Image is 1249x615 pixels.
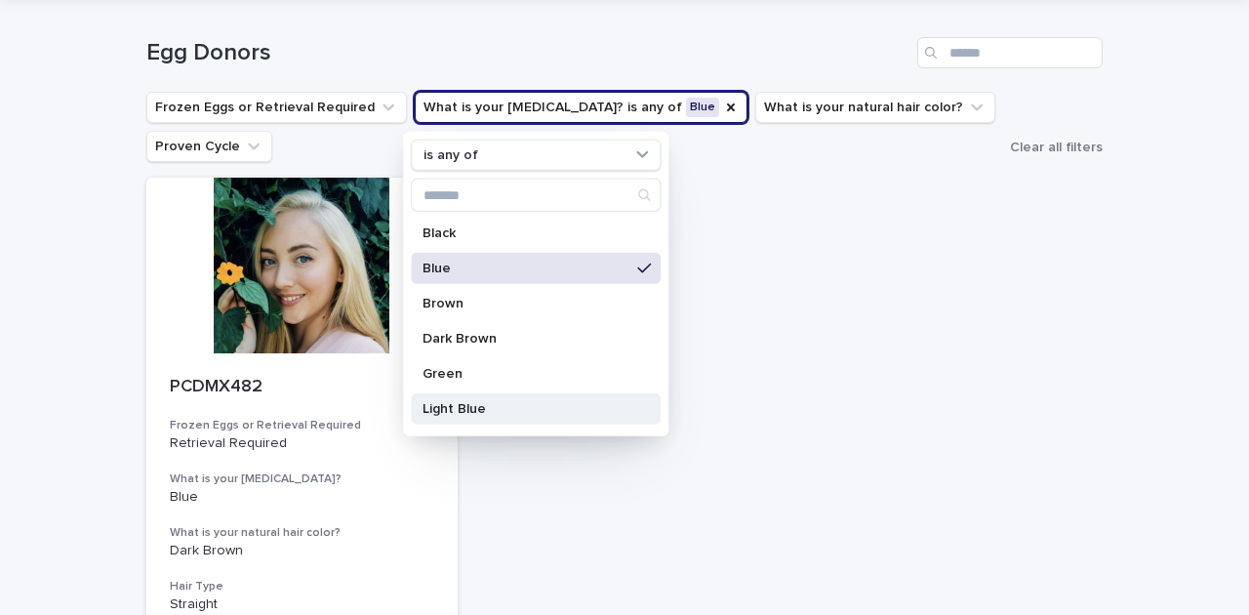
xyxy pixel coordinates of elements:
p: Blue [170,489,434,506]
p: Retrieval Required [170,435,434,452]
button: Clear all filters [1002,133,1103,162]
p: Green [423,367,629,381]
h3: What is your natural hair color? [170,525,434,541]
p: PCDMX482 [170,377,434,398]
h3: What is your [MEDICAL_DATA]? [170,471,434,487]
p: Light Blue [423,402,629,416]
p: is any of [423,146,478,163]
h3: Hair Type [170,579,434,594]
div: Search [411,179,661,212]
p: Straight [170,596,434,613]
p: Blue [423,262,629,275]
input: Search [917,37,1103,68]
p: Dark Brown [170,543,434,559]
p: Brown [423,297,629,310]
input: Search [412,180,660,211]
button: Proven Cycle [146,131,272,162]
button: Frozen Eggs or Retrieval Required [146,92,407,123]
button: What is your natural hair color? [755,92,995,123]
button: What is your eye color? [415,92,747,123]
span: Clear all filters [1010,141,1103,154]
h3: Frozen Eggs or Retrieval Required [170,418,434,433]
p: Black [423,226,629,240]
p: Dark Brown [423,332,629,346]
h1: Egg Donors [146,39,909,67]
